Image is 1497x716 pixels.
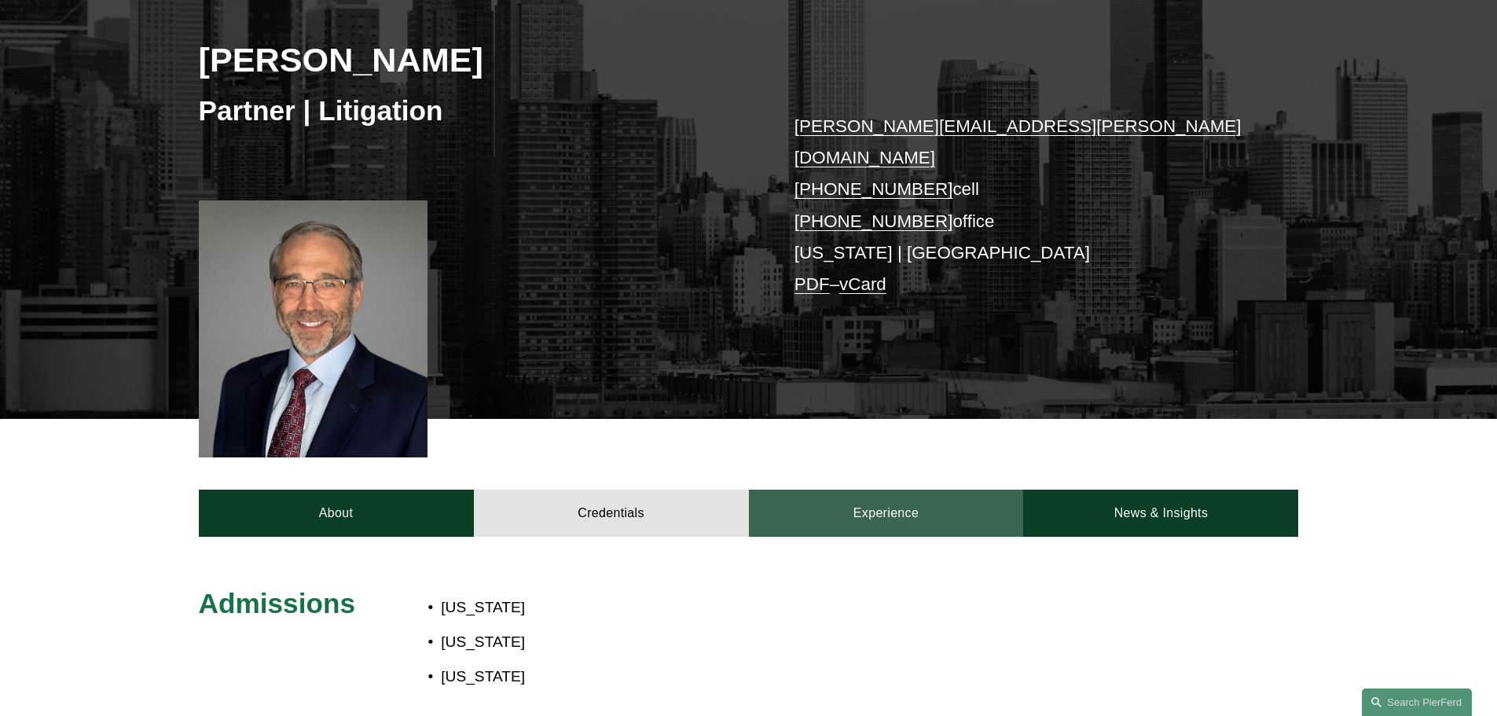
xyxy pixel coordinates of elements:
a: vCard [839,274,886,294]
a: Credentials [474,490,749,537]
h3: Partner | Litigation [199,94,749,128]
h2: [PERSON_NAME] [199,39,749,80]
p: [US_STATE] [441,594,840,622]
p: [US_STATE] [441,629,840,656]
p: cell office [US_STATE] | [GEOGRAPHIC_DATA] – [794,111,1253,301]
p: [US_STATE] [441,663,840,691]
a: News & Insights [1023,490,1298,537]
a: [PHONE_NUMBER] [794,211,953,231]
span: Admissions [199,588,355,619]
a: Experience [749,490,1024,537]
a: About [199,490,474,537]
a: [PHONE_NUMBER] [794,179,953,199]
a: PDF [794,274,830,294]
a: Search this site [1362,688,1472,716]
a: [PERSON_NAME][EMAIL_ADDRESS][PERSON_NAME][DOMAIN_NAME] [794,116,1242,167]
